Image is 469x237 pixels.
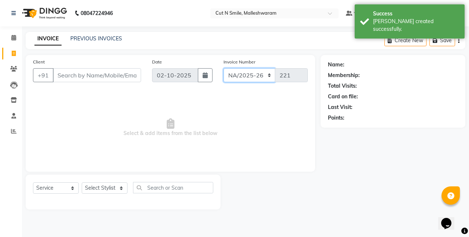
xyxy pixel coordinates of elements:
div: Success [373,10,459,18]
label: Client [33,59,45,65]
span: Select & add items from the list below [33,91,308,164]
a: PREVIOUS INVOICES [70,35,122,42]
a: INVOICE [34,32,62,45]
b: 08047224946 [81,3,113,23]
label: Invoice Number [224,59,255,65]
div: Card on file: [328,93,358,101]
label: Date [152,59,162,65]
button: Create New [384,35,426,46]
button: +91 [33,68,53,82]
button: Save [429,35,455,46]
div: Total Visits: [328,82,357,90]
img: logo [19,3,69,23]
div: Membership: [328,72,360,79]
input: Search by Name/Mobile/Email/Code [53,68,141,82]
iframe: chat widget [438,208,462,230]
div: Points: [328,114,344,122]
div: Name: [328,61,344,69]
input: Search or Scan [133,182,213,193]
div: Last Visit: [328,103,352,111]
div: Bill created successfully. [373,18,459,33]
